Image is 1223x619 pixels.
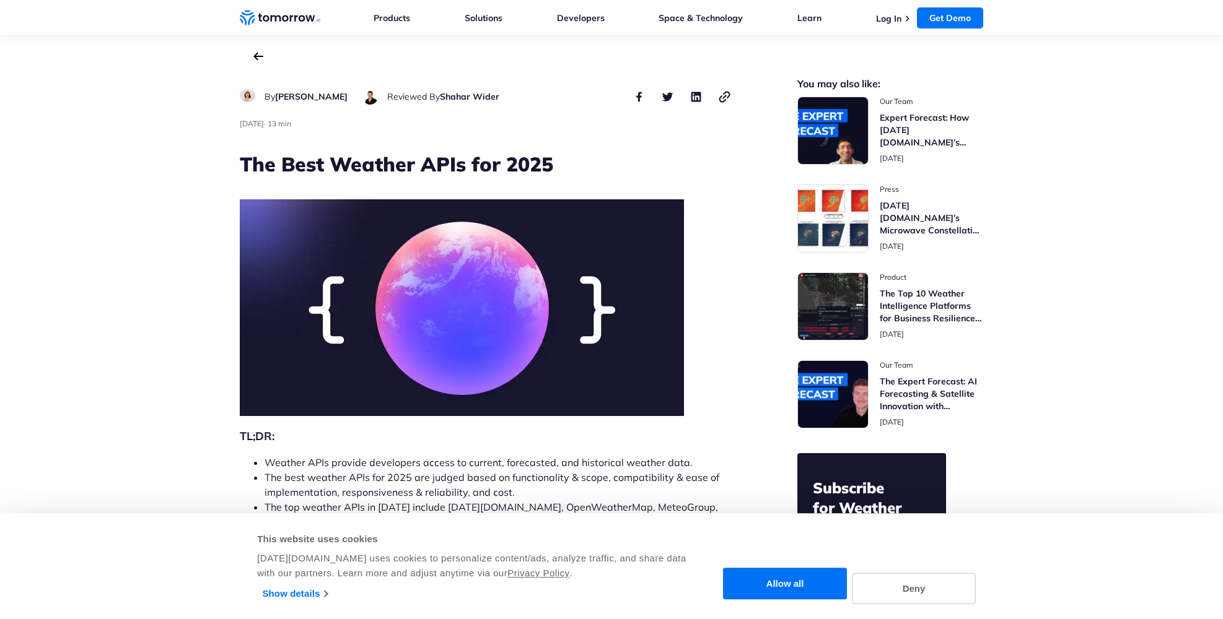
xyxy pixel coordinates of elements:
[880,184,983,194] span: post catecory
[362,89,378,105] img: Shahar Wider
[876,13,901,24] a: Log In
[265,455,732,470] li: Weather APIs provide developers access to current, forecasted, and historical weather data.
[387,89,499,104] div: author name
[880,199,983,236] h3: [DATE][DOMAIN_NAME]’s Microwave Constellation Ready To Help This Hurricane Season
[265,500,732,529] li: The top weather APIs in [DATE] include [DATE][DOMAIN_NAME], OpenWeatherMap, MeteoGroup, Weatherst...
[659,12,743,24] a: Space & Technology
[263,584,328,603] a: Show details
[813,478,931,557] h2: Subscribe for Weather Intelligence Insights
[880,329,904,339] span: publish date
[852,573,976,604] button: Deny
[797,97,983,165] a: Read Expert Forecast: How Tomorrow.io’s Microwave Sounders Are Revolutionizing Hurricane Monitoring
[240,428,732,445] h2: TL;DR:
[880,375,983,412] h3: The Expert Forecast: AI Forecasting & Satellite Innovation with [PERSON_NAME]
[240,150,732,178] h1: The Best Weather APIs for 2025
[797,360,983,428] a: Read The Expert Forecast: AI Forecasting & Satellite Innovation with Randy Chase
[797,79,983,89] h2: You may also like:
[797,184,983,253] a: Read Tomorrow.io’s Microwave Constellation Ready To Help This Hurricane Season
[253,52,263,61] a: back to the main blog page
[265,89,348,104] div: author name
[717,89,732,104] button: copy link to clipboard
[507,568,569,578] a: Privacy Policy
[268,119,291,128] span: Estimated reading time
[797,12,822,24] a: Learn
[880,154,904,163] span: publish date
[797,272,983,340] a: Read The Top 10 Weather Intelligence Platforms for Business Resilience in 2025
[257,551,688,581] div: [DATE][DOMAIN_NAME] uses cookies to personalize content/ads, analyze traffic, and share data with...
[880,287,983,324] h3: The Top 10 Weather Intelligence Platforms for Business Resilience in [DATE]
[660,89,675,104] button: share this post on twitter
[631,89,646,104] button: share this post on facebook
[880,272,983,282] span: post catecory
[374,12,410,24] a: Products
[257,532,688,547] div: This website uses cookies
[880,241,904,251] span: publish date
[557,12,605,24] a: Developers
[880,111,983,149] h3: Expert Forecast: How [DATE][DOMAIN_NAME]’s Microwave Sounders Are Revolutionizing Hurricane Monit...
[265,470,732,500] li: The best weather APIs for 2025 are judged based on functionality & scope, compatibility & ease of...
[723,568,847,600] button: Allow all
[880,360,983,370] span: post catecory
[880,417,904,426] span: publish date
[917,7,983,28] a: Get Demo
[688,89,703,104] button: share this post on linkedin
[387,91,440,102] span: Reviewed By
[880,97,983,106] span: post catecory
[264,119,266,128] span: ·
[465,12,502,24] a: Solutions
[240,9,320,27] a: Home link
[240,119,264,128] span: publish date
[240,89,255,102] img: Ruth Favela
[265,91,275,102] span: By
